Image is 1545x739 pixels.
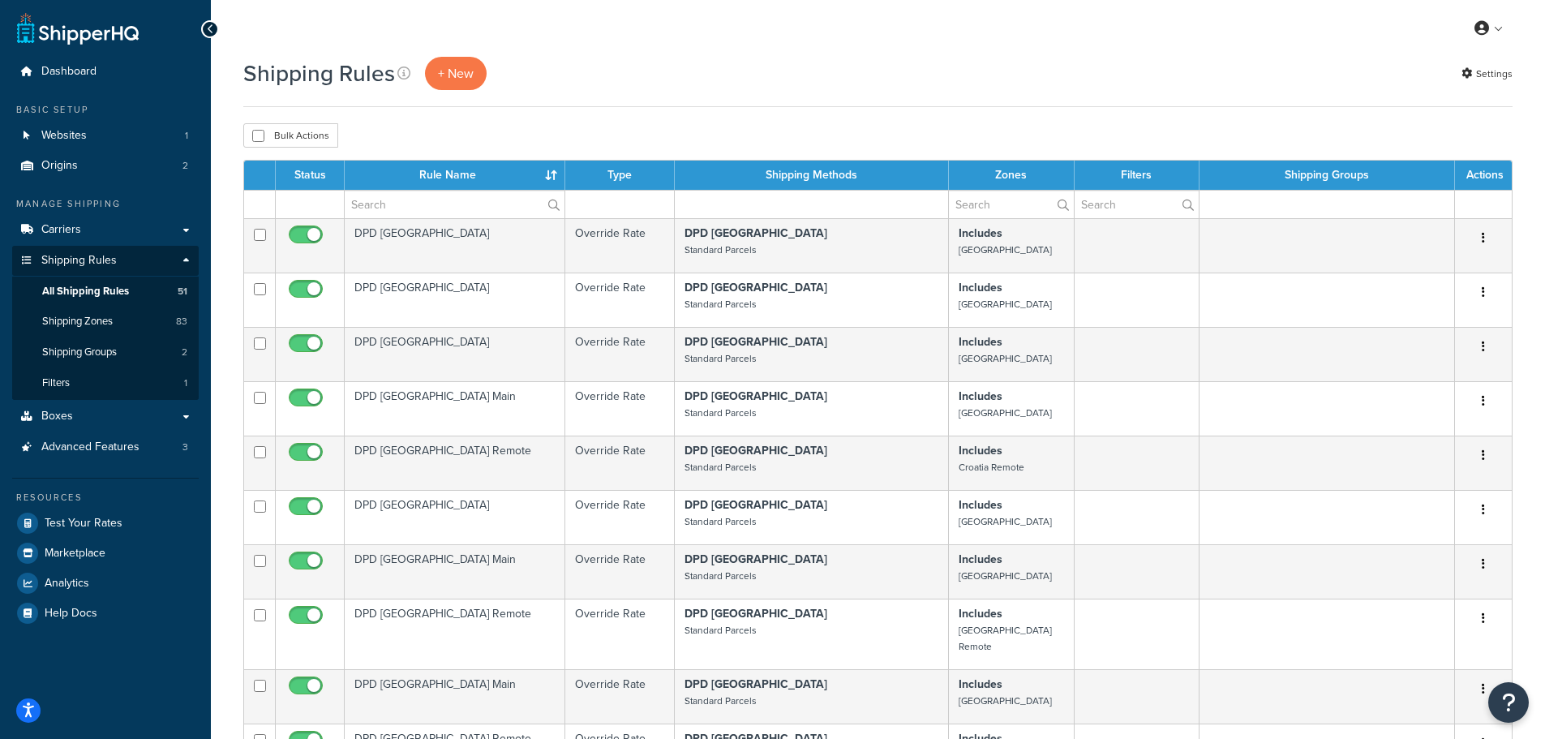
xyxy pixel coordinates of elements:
span: Shipping Rules [41,254,117,268]
span: 51 [178,285,187,299]
span: All Shipping Rules [42,285,129,299]
strong: Includes [959,279,1002,296]
strong: Includes [959,496,1002,513]
td: DPD [GEOGRAPHIC_DATA] Main [345,544,565,599]
span: Boxes [41,410,73,423]
span: Help Docs [45,607,97,621]
span: Carriers [41,223,81,237]
span: Shipping Zones [42,315,113,329]
td: DPD [GEOGRAPHIC_DATA] Remote [345,599,565,669]
strong: Includes [959,605,1002,622]
small: [GEOGRAPHIC_DATA] [959,351,1052,366]
strong: Includes [959,676,1002,693]
span: 1 [185,129,188,143]
small: [GEOGRAPHIC_DATA] [959,243,1052,257]
small: Standard Parcels [685,243,757,257]
a: Carriers [12,215,199,245]
input: Search [949,191,1074,218]
small: [GEOGRAPHIC_DATA] Remote [959,623,1052,654]
a: Shipping Groups 2 [12,337,199,367]
span: Marketplace [45,547,105,561]
strong: DPD [GEOGRAPHIC_DATA] [685,388,827,405]
a: Test Your Rates [12,509,199,538]
a: All Shipping Rules 51 [12,277,199,307]
a: Marketplace [12,539,199,568]
td: Override Rate [565,436,675,490]
small: Standard Parcels [685,694,757,708]
a: Advanced Features 3 [12,432,199,462]
a: Settings [1461,62,1513,85]
li: Shipping Groups [12,337,199,367]
a: Boxes [12,402,199,432]
button: Bulk Actions [243,123,338,148]
a: Websites 1 [12,121,199,151]
small: Standard Parcels [685,460,757,475]
li: Filters [12,368,199,398]
strong: Includes [959,442,1002,459]
span: Analytics [45,577,89,591]
strong: DPD [GEOGRAPHIC_DATA] [685,225,827,242]
small: [GEOGRAPHIC_DATA] [959,694,1052,708]
h1: Shipping Rules [243,58,395,89]
th: Rule Name : activate to sort column ascending [345,161,565,190]
strong: DPD [GEOGRAPHIC_DATA] [685,676,827,693]
th: Status [276,161,345,190]
a: Shipping Rules [12,246,199,276]
button: Open Resource Center [1488,682,1529,723]
a: Shipping Zones 83 [12,307,199,337]
a: Help Docs [12,599,199,628]
small: [GEOGRAPHIC_DATA] [959,514,1052,529]
small: Standard Parcels [685,406,757,420]
td: Override Rate [565,381,675,436]
th: Type [565,161,675,190]
strong: DPD [GEOGRAPHIC_DATA] [685,605,827,622]
td: DPD [GEOGRAPHIC_DATA] Main [345,381,565,436]
td: DPD [GEOGRAPHIC_DATA] [345,218,565,273]
strong: DPD [GEOGRAPHIC_DATA] [685,442,827,459]
a: Analytics [12,569,199,598]
span: Dashboard [41,65,97,79]
span: Test Your Rates [45,517,122,531]
strong: Includes [959,225,1002,242]
strong: DPD [GEOGRAPHIC_DATA] [685,551,827,568]
strong: DPD [GEOGRAPHIC_DATA] [685,279,827,296]
li: Shipping Zones [12,307,199,337]
li: All Shipping Rules [12,277,199,307]
th: Filters [1075,161,1200,190]
td: DPD [GEOGRAPHIC_DATA] [345,327,565,381]
td: Override Rate [565,490,675,544]
strong: DPD [GEOGRAPHIC_DATA] [685,496,827,513]
strong: Includes [959,333,1002,350]
div: Basic Setup [12,103,199,117]
li: Origins [12,151,199,181]
small: Standard Parcels [685,569,757,583]
small: [GEOGRAPHIC_DATA] [959,406,1052,420]
td: Override Rate [565,218,675,273]
td: DPD [GEOGRAPHIC_DATA] [345,273,565,327]
a: Dashboard [12,57,199,87]
strong: Includes [959,551,1002,568]
a: ShipperHQ Home [17,12,139,45]
span: 2 [182,346,187,359]
span: Advanced Features [41,440,139,454]
td: DPD [GEOGRAPHIC_DATA] Main [345,669,565,724]
th: Actions [1455,161,1512,190]
td: Override Rate [565,273,675,327]
a: Origins 2 [12,151,199,181]
span: 2 [182,159,188,173]
strong: Includes [959,388,1002,405]
th: Shipping Groups [1200,161,1455,190]
div: Manage Shipping [12,197,199,211]
span: 83 [176,315,187,329]
small: Standard Parcels [685,297,757,311]
div: Resources [12,491,199,505]
th: Shipping Methods [675,161,949,190]
input: Search [1075,191,1199,218]
input: Search [345,191,564,218]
